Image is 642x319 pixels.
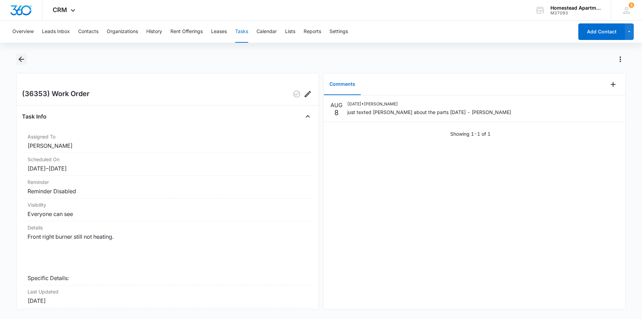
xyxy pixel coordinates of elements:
p: 8 [334,109,339,116]
h2: (36353) Work Order [22,89,90,100]
dd: Reminder Disabled [28,187,308,195]
button: Leads Inbox [42,21,70,43]
button: Lists [285,21,295,43]
button: Add Comment [608,79,619,90]
p: just texted [PERSON_NAME] about the parts [DATE] - [PERSON_NAME] [347,109,511,116]
button: Leases [211,21,227,43]
dd: Front right burner still not heating. Specific Details: [28,233,308,282]
button: Actions [615,54,626,65]
div: Scheduled On[DATE]–[DATE] [22,153,313,176]
dt: Assigned To [28,133,308,140]
button: Organizations [107,21,138,43]
dd: [DATE] [28,297,308,305]
dd: [PERSON_NAME] [28,142,308,150]
dt: Last Updated [28,288,308,295]
button: Calendar [256,21,277,43]
button: History [146,21,162,43]
button: Close [302,111,313,122]
dt: Details [28,224,308,231]
button: Comments [324,74,361,95]
div: DetailsFront right burner still not heating. Specific Details: [22,221,313,285]
button: Tasks [235,21,248,43]
button: Settings [329,21,348,43]
span: CRM [53,6,67,13]
dt: Visibility [28,201,308,208]
button: Contacts [78,21,98,43]
button: Edit [302,89,313,100]
div: ReminderReminder Disabled [22,176,313,198]
button: Back [16,54,27,65]
p: AUG [330,101,343,109]
h4: Task Info [22,112,46,121]
button: Reports [304,21,321,43]
dd: Everyone can see [28,210,308,218]
dt: Reminder [28,178,308,186]
button: Add Contact [578,23,625,40]
p: [DATE] • [PERSON_NAME] [347,101,511,107]
p: Showing 1-1 of 1 [450,130,491,137]
dt: Scheduled On [28,156,308,163]
span: 5 [629,2,634,8]
div: Last Updated[DATE] [22,285,313,308]
div: VisibilityEveryone can see [22,198,313,221]
button: Rent Offerings [170,21,203,43]
div: account id [550,11,601,16]
div: notifications count [629,2,634,8]
div: account name [550,5,601,11]
button: Overview [12,21,34,43]
dd: [DATE] – [DATE] [28,164,308,173]
div: Assigned To[PERSON_NAME] [22,130,313,153]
